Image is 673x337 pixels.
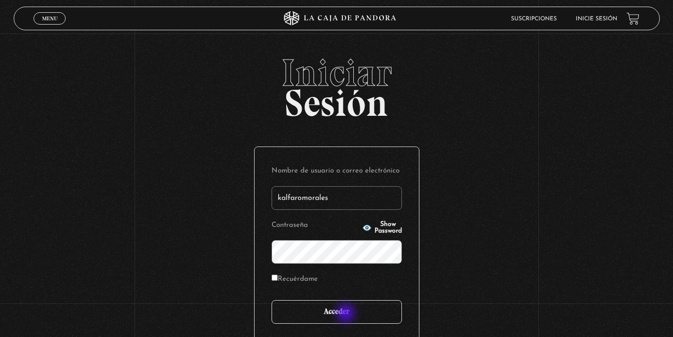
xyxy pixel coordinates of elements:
[627,12,639,25] a: View your shopping cart
[272,218,359,233] label: Contraseña
[14,54,660,92] span: Iniciar
[272,164,402,179] label: Nombre de usuario o correo electrónico
[272,275,278,281] input: Recuérdame
[375,221,402,234] span: Show Password
[14,54,660,114] h2: Sesión
[42,16,58,21] span: Menu
[272,300,402,324] input: Acceder
[576,16,617,22] a: Inicie sesión
[39,24,61,30] span: Cerrar
[511,16,557,22] a: Suscripciones
[362,221,402,234] button: Show Password
[272,272,318,287] label: Recuérdame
